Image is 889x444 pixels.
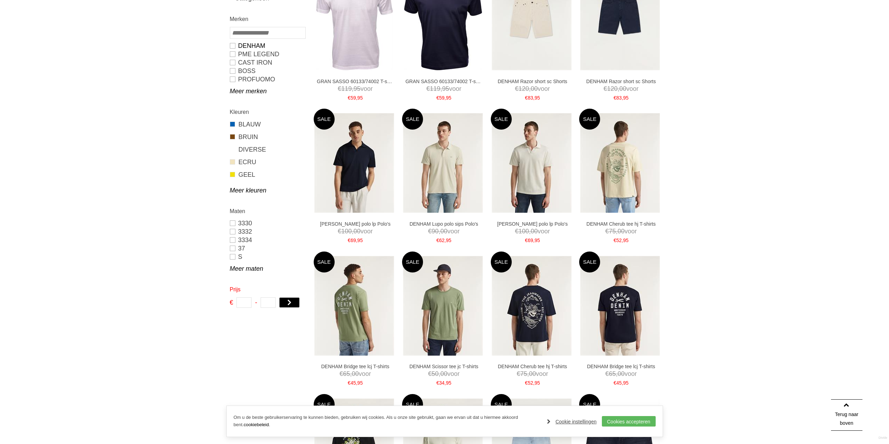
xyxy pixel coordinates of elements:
[442,85,449,92] span: 95
[609,228,616,235] span: 75
[623,95,629,101] span: 95
[607,85,618,92] span: 120
[614,95,617,101] span: €
[432,228,439,235] span: 90
[528,95,533,101] span: 83
[230,15,305,23] h2: Merken
[357,95,363,101] span: 95
[230,264,305,273] a: Meer maten
[518,228,529,235] span: 100
[619,85,626,92] span: 00
[445,380,446,386] span: ,
[534,238,540,243] span: 95
[583,221,660,227] a: DENHAM Cherub tee hj T-shirts
[525,380,528,386] span: €
[230,170,305,179] a: GEEL
[230,297,233,308] span: €
[494,363,571,370] a: DENHAM Cherub tee hj T-shirts
[436,95,439,101] span: €
[622,238,623,243] span: ,
[440,228,447,235] span: 00
[534,380,540,386] span: 95
[533,95,534,101] span: ,
[518,85,529,92] span: 120
[352,228,354,235] span: ,
[341,228,352,235] span: 100
[403,256,483,356] img: DENHAM Scissor tee jc T-shirts
[616,238,622,243] span: 52
[314,256,394,356] img: DENHAM Bridge tee lcj T-shirts
[494,370,571,378] span: voor
[525,238,528,243] span: €
[531,85,538,92] span: 00
[343,370,350,377] span: 65
[352,85,354,92] span: ,
[525,95,528,101] span: €
[230,186,305,195] a: Meer kleuren
[439,228,440,235] span: ,
[341,85,352,92] span: 119
[515,85,518,92] span: €
[583,363,660,370] a: DENHAM Bridge tee lcj T-shirts
[446,95,451,101] span: 95
[234,414,540,429] p: Om u de beste gebruikerservaring te kunnen bieden, gebruiken wij cookies. Als u onze site gebruik...
[528,380,533,386] span: 52
[439,95,445,101] span: 59
[230,207,305,216] h2: Maten
[446,238,451,243] span: 95
[622,380,623,386] span: ,
[616,95,622,101] span: 83
[403,113,483,213] img: DENHAM Lupo polo sips Polo's
[622,95,623,101] span: ,
[406,227,482,236] span: voor
[533,238,534,243] span: ,
[230,132,305,141] a: BRUIN
[317,85,394,93] span: voor
[533,380,534,386] span: ,
[230,120,305,129] a: BLAUW
[529,370,536,377] span: 00
[618,85,619,92] span: ,
[436,238,439,243] span: €
[317,227,394,236] span: voor
[357,380,363,386] span: 95
[432,370,439,377] span: 50
[338,85,341,92] span: €
[230,42,305,50] a: DENHAM
[406,78,482,85] a: GRAN SASSO 60133/74002 T-shirts
[230,158,305,167] a: ECRU
[406,85,482,93] span: voor
[547,416,597,427] a: Cookie instellingen
[436,380,439,386] span: €
[350,238,356,243] span: 69
[440,370,447,377] span: 00
[317,78,394,85] a: GRAN SASSO 60133/74002 T-shirts
[314,113,394,213] img: DENHAM Tony polo lp Polo's
[230,285,305,294] h2: Prijs
[230,50,305,58] a: PME LEGEND
[230,145,305,154] a: DIVERSE
[428,370,432,377] span: €
[440,85,442,92] span: ,
[527,370,529,377] span: ,
[255,297,257,308] span: -
[623,238,629,243] span: 95
[616,370,618,377] span: ,
[406,221,482,227] a: DENHAM Lupo polo sips Polo's
[583,370,660,378] span: voor
[357,238,363,243] span: 95
[531,228,538,235] span: 00
[614,238,617,243] span: €
[602,416,656,427] a: Cookies accepteren
[445,238,446,243] span: ,
[230,87,305,95] a: Meer merken
[428,228,432,235] span: €
[515,228,518,235] span: €
[406,363,482,370] a: DENHAM Scissor tee jc T-shirts
[604,85,607,92] span: €
[879,434,887,442] a: Divide
[605,228,609,235] span: €
[350,380,356,386] span: 45
[494,227,571,236] span: voor
[446,380,451,386] span: 95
